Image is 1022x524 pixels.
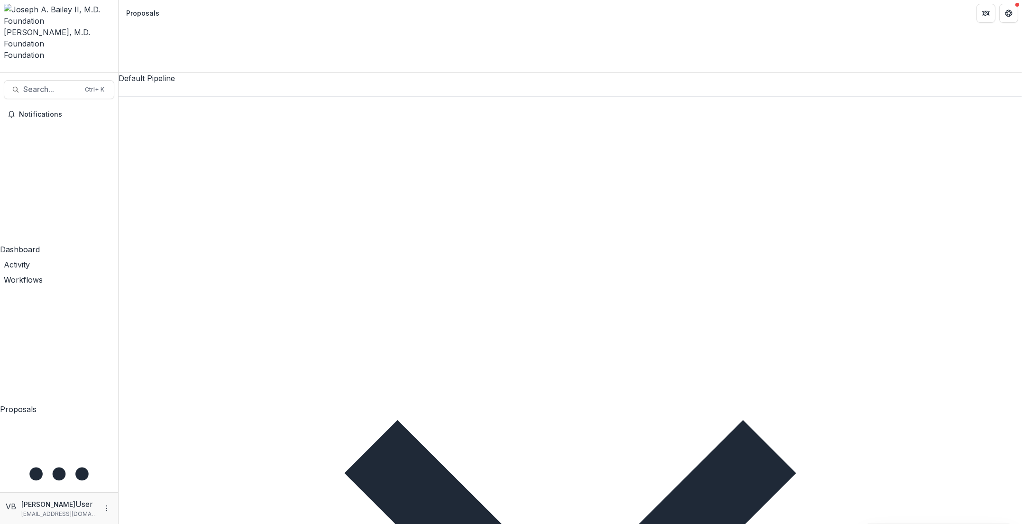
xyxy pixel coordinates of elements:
div: Ctrl + K [83,84,106,95]
img: Joseph A. Bailey II, M.D. Foundation [4,4,114,27]
button: More [101,503,112,514]
span: Activity [4,260,30,269]
div: [PERSON_NAME], M.D. Foundation [4,27,114,49]
span: Notifications [19,110,110,119]
div: Proposals [126,8,159,18]
button: Notifications [4,107,114,122]
button: Partners [976,4,995,23]
button: Search... [4,80,114,99]
span: Foundation [4,50,44,60]
div: Default Pipeline [119,73,1022,84]
p: User [75,498,93,510]
nav: breadcrumb [122,6,163,20]
div: Velma Brooks-Benson [6,501,18,512]
span: Workflows [4,275,43,285]
p: [EMAIL_ADDRESS][DOMAIN_NAME] [21,510,97,518]
button: Get Help [999,4,1018,23]
span: Search... [23,85,79,94]
p: [PERSON_NAME] [21,499,75,509]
